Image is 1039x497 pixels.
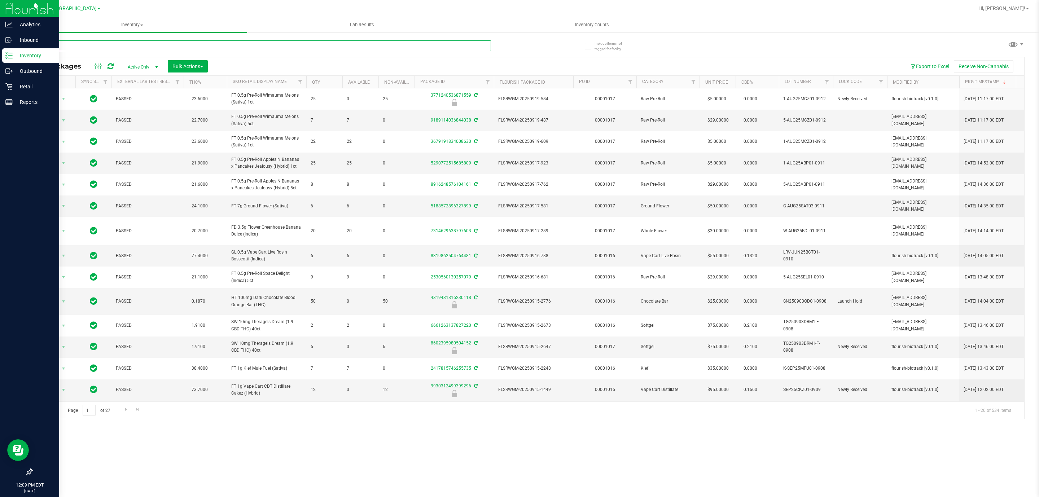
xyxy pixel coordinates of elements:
[704,363,732,374] span: $35.00000
[413,99,495,106] div: Newly Received
[704,136,730,147] span: $5.00000
[231,318,302,332] span: SW 10mg Theragels Dream (1:9 CBD:THC) 40ct
[189,80,201,85] a: THC%
[783,117,829,124] span: 5-AUG25MCZ01-0912
[498,365,569,372] span: FLSRWGM-20250915-2248
[783,181,829,188] span: 5-AUG25ABP01-0911
[431,253,471,258] a: 8319862504764481
[188,296,209,307] span: 0.1870
[482,76,494,88] a: Filter
[294,76,306,88] a: Filter
[837,96,883,102] span: Newly Received
[641,138,695,145] span: Raw Pre-Roll
[740,296,761,307] span: 0.0000
[347,181,374,188] span: 8
[347,138,374,145] span: 22
[595,228,615,233] a: 00001017
[740,158,761,168] span: 0.0000
[132,405,143,414] a: Go to the last page
[837,343,883,350] span: Newly Received
[821,76,833,88] a: Filter
[384,80,416,85] a: Non-Available
[473,228,478,233] span: Sync from Compliance System
[473,295,478,300] span: Sync from Compliance System
[188,201,211,211] span: 24.1000
[783,318,829,332] span: TG250903DRM1-F-0908
[188,179,211,190] span: 21.6000
[5,21,13,28] inline-svg: Analytics
[641,343,695,350] span: Softgel
[473,366,478,371] span: Sync from Compliance System
[90,94,97,104] span: In Sync
[431,182,471,187] a: 8916248576104161
[473,93,478,98] span: Sync from Compliance System
[312,80,320,85] a: Qty
[595,344,615,349] a: 00001017
[311,203,338,210] span: 6
[5,67,13,75] inline-svg: Outbound
[964,96,1004,102] span: [DATE] 11:17:00 EDT
[311,322,338,329] span: 2
[231,340,302,354] span: SW 10mg Theragels Dream (1:9 CBD:THC) 40ct
[188,94,211,104] span: 23.6000
[595,182,615,187] a: 00001017
[965,79,1007,84] a: Pkg Timestamp
[498,117,569,124] span: FLSRWGM-20250919-487
[964,252,1004,259] span: [DATE] 14:05:00 EDT
[893,80,919,85] a: Modified By
[383,138,410,145] span: 0
[498,160,569,167] span: FLSRWGM-20250917-923
[116,343,179,350] span: PASSED
[704,179,732,190] span: $29.00000
[59,251,68,261] span: select
[13,67,56,75] p: Outbound
[188,158,211,168] span: 21.9000
[431,118,471,123] a: 9189114036844038
[641,365,695,372] span: Kief
[473,253,478,258] span: Sync from Compliance System
[13,51,56,60] p: Inventory
[498,252,569,259] span: FLSRWGM-20250916-788
[595,299,615,304] a: 00001016
[116,322,179,329] span: PASSED
[59,385,68,395] span: select
[498,138,569,145] span: FLSRWGM-20250919-609
[59,364,68,374] span: select
[188,251,211,261] span: 77.4000
[231,113,302,127] span: FT 0.5g Pre-Roll Wimauma Melons (Sativa) 5ct
[595,118,615,123] a: 00001017
[431,366,471,371] a: 2417815746255735
[13,98,56,106] p: Reports
[340,22,384,28] span: Lab Results
[473,340,478,346] span: Sync from Compliance System
[32,40,491,51] input: Search Package ID, Item Name, SKU, Lot or Part Number...
[431,93,471,98] a: 3771240536871559
[431,139,471,144] a: 3679191834008630
[740,201,761,211] span: 0.0000
[705,80,728,85] a: Unit Price
[17,17,247,32] a: Inventory
[641,228,695,234] span: Whole Flower
[420,79,445,84] a: Package ID
[498,298,569,305] span: FLSRWGM-20250915-2776
[688,76,700,88] a: Filter
[740,115,761,126] span: 0.0000
[498,203,569,210] span: FLSRWGM-20250917-581
[431,340,471,346] a: 8602395980504152
[100,76,111,88] a: Filter
[431,295,471,300] a: 4319431816230118
[116,117,179,124] span: PASSED
[188,342,209,352] span: 1.9100
[704,201,732,211] span: $50.00000
[383,203,410,210] span: 0
[383,96,410,102] span: 25
[641,252,695,259] span: Vape Cart Live Rosin
[498,343,569,350] span: FLSRWGM-20250915-2647
[231,383,302,397] span: FT 1g Vape Cart CDT Distillate Cakez (Hybrid)
[383,343,410,350] span: 6
[347,96,374,102] span: 0
[59,321,68,331] span: select
[473,118,478,123] span: Sync from Compliance System
[231,224,302,238] span: FD 3.5g Flower Greenhouse Banana Dulce (Indica)
[188,226,211,236] span: 20.7000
